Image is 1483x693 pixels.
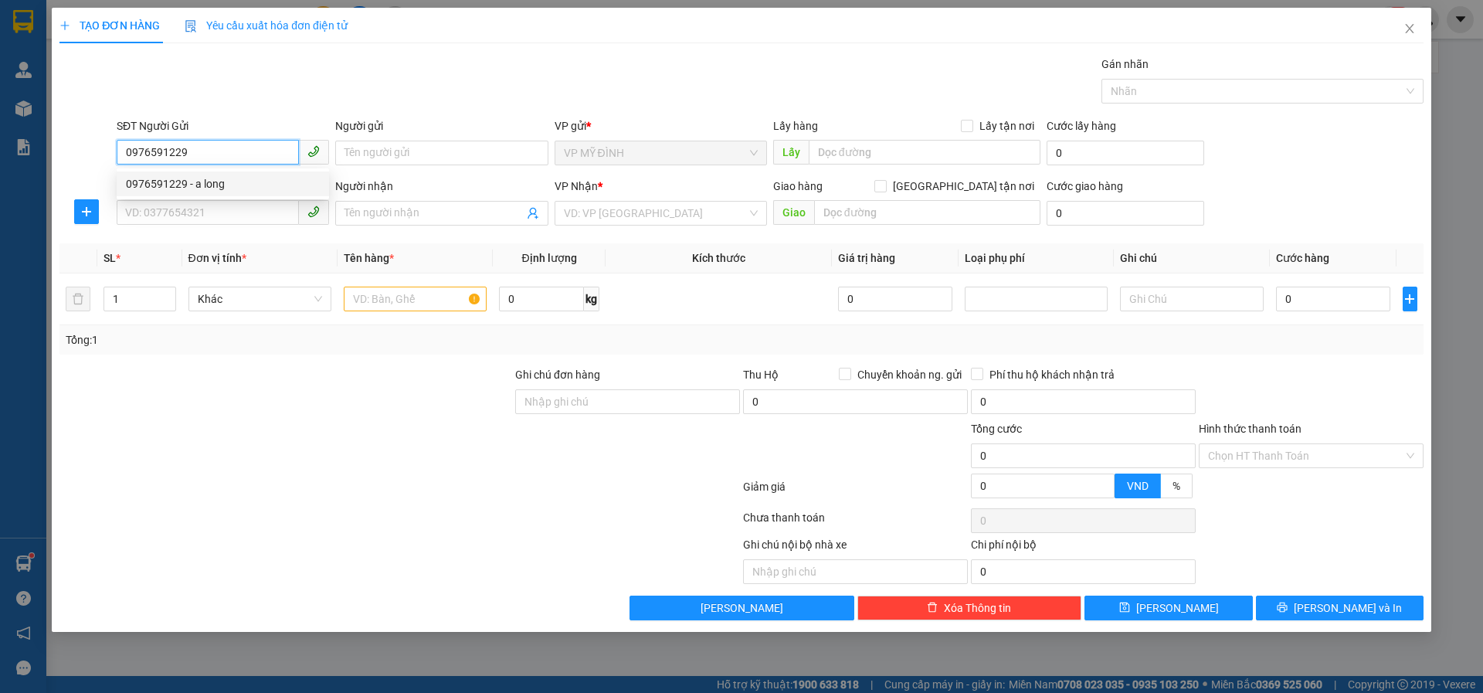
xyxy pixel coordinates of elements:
span: Khác [198,287,322,311]
span: phone [307,206,320,218]
button: delete [66,287,90,311]
span: [GEOGRAPHIC_DATA], [GEOGRAPHIC_DATA] ↔ [GEOGRAPHIC_DATA] [18,66,132,118]
span: SL [104,252,116,264]
span: kg [584,287,599,311]
img: icon [185,20,197,32]
button: plus [74,199,99,224]
span: delete [927,602,938,614]
button: printer[PERSON_NAME] và In [1256,596,1424,620]
span: [PERSON_NAME] và In [1294,600,1402,617]
input: Dọc đường [814,200,1040,225]
span: Cước hàng [1276,252,1329,264]
div: VP gửi [555,117,767,134]
span: Yêu cầu xuất hóa đơn điện tử [185,19,348,32]
button: save[PERSON_NAME] [1084,596,1252,620]
th: Ghi chú [1114,243,1269,273]
span: Lấy [773,140,809,165]
div: SĐT Người Gửi [117,117,329,134]
span: Kích thước [692,252,745,264]
span: Tên hàng [344,252,394,264]
button: Close [1388,8,1431,51]
span: VND [1127,480,1149,492]
label: Cước giao hàng [1047,180,1123,192]
div: Tổng: 1 [66,331,572,348]
label: Ghi chú đơn hàng [515,369,600,381]
span: phone [307,145,320,158]
label: Cước lấy hàng [1047,120,1116,132]
label: Hình thức thanh toán [1199,423,1301,435]
input: Ghi chú đơn hàng [515,389,740,414]
span: Lấy tận nơi [973,117,1040,134]
span: TẠO ĐƠN HÀNG [59,19,160,32]
th: Loại phụ phí [959,243,1114,273]
div: Giảm giá [741,478,969,505]
span: VP MỸ ĐÌNH [564,141,758,165]
input: 0 [838,287,953,311]
span: Phí thu hộ khách nhận trả [983,366,1121,383]
div: 0976591229 - a long [117,172,329,196]
strong: CHUYỂN PHÁT NHANH AN PHÚ QUÝ [19,12,131,63]
span: Lấy hàng [773,120,818,132]
span: Đơn vị tính [188,252,246,264]
span: Giá trị hàng [838,252,895,264]
span: plus [1403,293,1417,305]
span: [GEOGRAPHIC_DATA] tận nơi [887,178,1040,195]
span: [PERSON_NAME] [701,600,783,617]
label: Gán nhãn [1101,58,1149,70]
span: VP Nhận [555,180,598,192]
span: Giao [773,200,814,225]
div: 0976591229 - a long [126,175,320,192]
button: plus [1403,287,1417,311]
input: Cước giao hàng [1047,201,1204,226]
span: plus [75,206,98,218]
span: plus [59,20,70,31]
div: Chi phí nội bộ [971,536,1196,559]
div: Người nhận [335,178,548,195]
span: user-add [527,207,539,219]
span: save [1119,602,1130,614]
span: printer [1277,602,1288,614]
input: VD: Bàn, Ghế [344,287,487,311]
input: Cước lấy hàng [1047,141,1204,165]
button: deleteXóa Thông tin [857,596,1082,620]
div: Người gửi [335,117,548,134]
span: Định lượng [521,252,576,264]
div: Ghi chú nội bộ nhà xe [743,536,968,559]
input: Dọc đường [809,140,1040,165]
span: Giao hàng [773,180,823,192]
span: Chuyển khoản ng. gửi [851,366,968,383]
span: % [1172,480,1180,492]
input: Nhập ghi chú [743,559,968,584]
span: Thu Hộ [743,369,779,381]
span: [PERSON_NAME] [1136,600,1219,617]
div: Chưa thanh toán [741,509,969,536]
span: Tổng cước [971,423,1022,435]
button: [PERSON_NAME] [630,596,854,620]
input: Ghi Chú [1120,287,1263,311]
img: logo [8,83,15,160]
span: close [1403,22,1416,35]
span: Xóa Thông tin [944,600,1011,617]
